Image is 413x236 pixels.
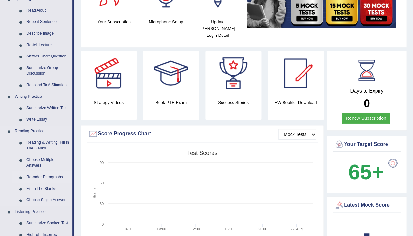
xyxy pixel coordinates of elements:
a: Summarize Group Discussion [24,62,72,79]
a: Answer Short Question [24,51,72,62]
text: 12:00 [191,227,200,231]
h4: Success Stories [205,99,261,106]
h4: Book PTE Exam [143,99,199,106]
b: 65+ [348,160,384,184]
a: Write Essay [24,114,72,126]
a: Renew Subscription [342,113,390,124]
text: 16:00 [224,227,233,231]
b: 0 [364,97,370,109]
a: Describe Image [24,28,72,39]
a: Listening Practice [12,206,72,218]
text: 60 [100,181,104,185]
a: Summarize Written Text [24,102,72,114]
text: 90 [100,161,104,165]
text: 30 [100,201,104,205]
a: Reading & Writing: Fill In The Blanks [24,137,72,154]
tspan: Score [92,188,97,198]
text: 04:00 [123,227,132,231]
a: Repeat Sentence [24,16,72,28]
a: Summarize Spoken Text [24,217,72,229]
a: Re-tell Lecture [24,39,72,51]
tspan: Test scores [187,150,217,156]
a: Choose Multiple Answers [24,154,72,171]
text: 08:00 [157,227,166,231]
a: Read Aloud [24,5,72,16]
a: Choose Single Answer [24,194,72,206]
div: Latest Mock Score [334,200,399,210]
div: Your Target Score [334,139,399,149]
h4: Update [PERSON_NAME] Login Detail [195,18,240,39]
div: Score Progress Chart [88,129,316,139]
h4: Strategy Videos [81,99,137,106]
h4: Microphone Setup [143,18,188,25]
h4: Days to Expiry [334,88,399,94]
a: Re-order Paragraphs [24,171,72,183]
a: Respond To A Situation [24,79,72,91]
text: 0 [102,222,104,226]
h4: Your Subscription [91,18,137,25]
text: 20:00 [258,227,267,231]
a: Fill In The Blanks [24,183,72,195]
a: Writing Practice [12,91,72,103]
a: Reading Practice [12,126,72,137]
tspan: 22. Aug [290,227,302,231]
h4: EW Booklet Download [268,99,324,106]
